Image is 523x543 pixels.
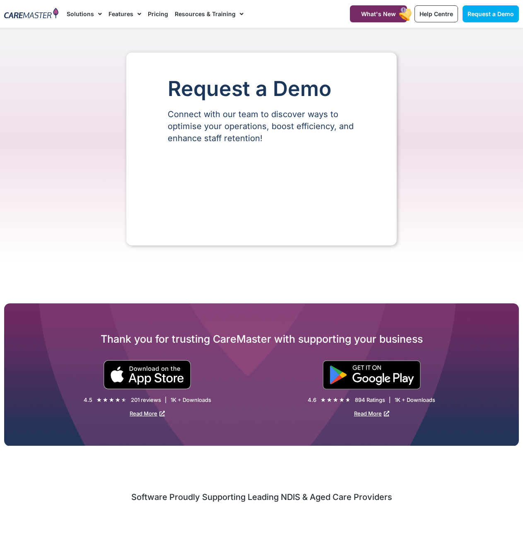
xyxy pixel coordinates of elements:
div: 4.6 [308,396,316,404]
img: "Get is on" Black Google play button. [323,360,421,389]
i: ★ [327,396,332,404]
span: Request a Demo [468,10,514,17]
a: What's New [350,5,407,22]
i: ★ [321,396,326,404]
i: ★ [103,396,108,404]
h1: Request a Demo [168,77,355,100]
h2: Thank you for trusting CareMaster with supporting your business [4,332,519,346]
i: ★ [121,396,127,404]
img: small black download on the apple app store button. [103,360,191,389]
div: 4.5/5 [96,396,127,404]
i: ★ [115,396,121,404]
a: Read More [130,410,165,417]
i: ★ [339,396,345,404]
i: ★ [96,396,102,404]
span: Help Centre [419,10,453,17]
i: ★ [345,396,351,404]
div: 201 reviews | 1K + Downloads [131,396,211,404]
span: What's New [361,10,396,17]
p: Connect with our team to discover ways to optimise your operations, boost efficiency, and enhance... [168,108,355,144]
a: Help Centre [415,5,458,22]
img: CareMaster Logo [4,8,58,20]
iframe: Form 0 [168,159,355,221]
div: 4.6/5 [321,396,351,404]
a: Read More [354,410,389,417]
h2: Software Proudly Supporting Leading NDIS & Aged Care Providers [4,492,519,502]
i: ★ [333,396,338,404]
i: ★ [109,396,114,404]
div: 894 Ratings | 1K + Downloads [355,396,435,404]
div: 4.5 [84,396,92,404]
a: Request a Demo [463,5,519,22]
